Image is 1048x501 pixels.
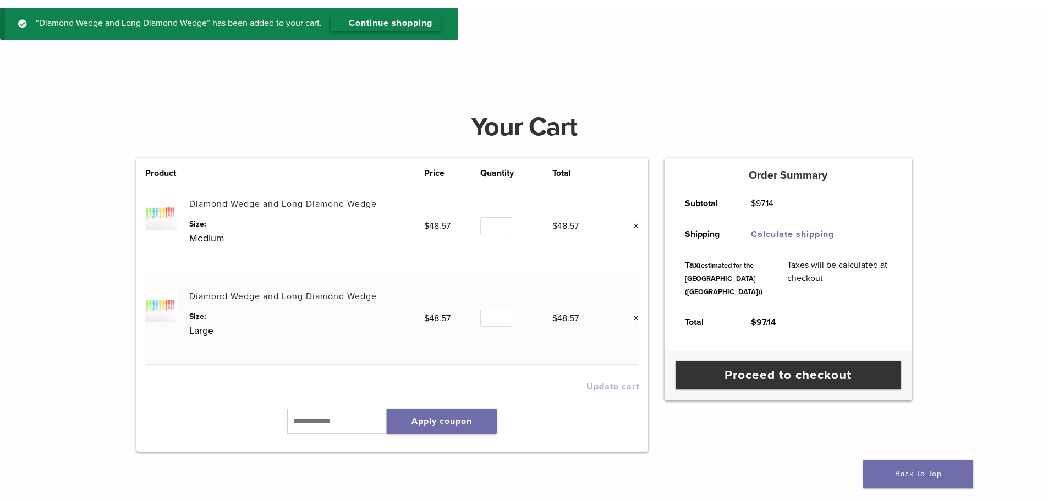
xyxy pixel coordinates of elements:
[673,219,739,250] th: Shipping
[751,317,776,328] bdi: 97.14
[424,167,481,180] th: Price
[189,291,377,302] a: Diamond Wedge and Long Diamond Wedge
[665,169,912,182] h5: Order Summary
[751,229,834,240] a: Calculate shipping
[552,313,579,324] bdi: 48.57
[424,221,451,232] bdi: 48.57
[552,221,579,232] bdi: 48.57
[480,167,552,180] th: Quantity
[189,311,424,322] dt: Size:
[552,167,609,180] th: Total
[145,197,178,230] img: Diamond Wedge and Long Diamond Wedge
[424,313,429,324] span: $
[189,230,424,246] p: Medium
[128,114,920,140] h1: Your Cart
[673,188,739,219] th: Subtotal
[673,307,739,338] th: Total
[863,460,973,488] a: Back To Top
[189,199,377,210] a: Diamond Wedge and Long Diamond Wedge
[751,198,756,209] span: $
[552,313,557,324] span: $
[586,382,639,391] button: Update cart
[676,361,901,389] a: Proceed to checkout
[775,250,904,307] td: Taxes will be calculated at checkout
[751,198,773,209] bdi: 97.14
[387,409,497,434] button: Apply coupon
[424,221,429,232] span: $
[685,261,762,296] small: (estimated for the [GEOGRAPHIC_DATA] ([GEOGRAPHIC_DATA]))
[625,219,639,233] a: Remove this item
[552,221,557,232] span: $
[189,218,424,230] dt: Size:
[189,322,424,339] p: Large
[673,250,775,307] th: Tax
[145,167,189,180] th: Product
[751,317,756,328] span: $
[145,290,178,322] img: Diamond Wedge and Long Diamond Wedge
[625,311,639,326] a: Remove this item
[331,16,441,31] a: Continue shopping
[424,313,451,324] bdi: 48.57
